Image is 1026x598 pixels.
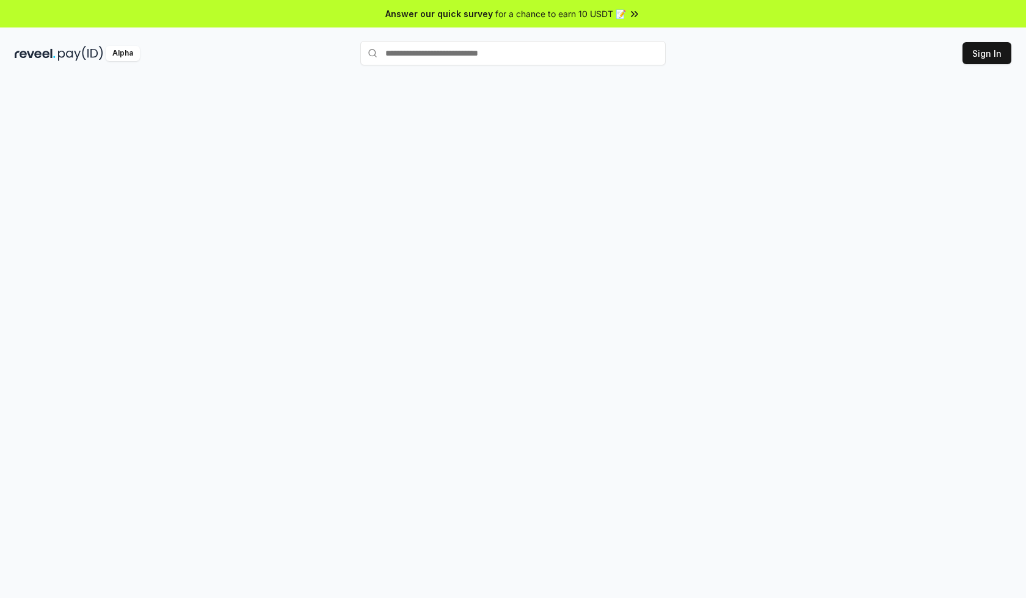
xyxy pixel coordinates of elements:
[106,46,140,61] div: Alpha
[15,46,56,61] img: reveel_dark
[385,7,493,20] span: Answer our quick survey
[58,46,103,61] img: pay_id
[495,7,626,20] span: for a chance to earn 10 USDT 📝
[962,42,1011,64] button: Sign In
